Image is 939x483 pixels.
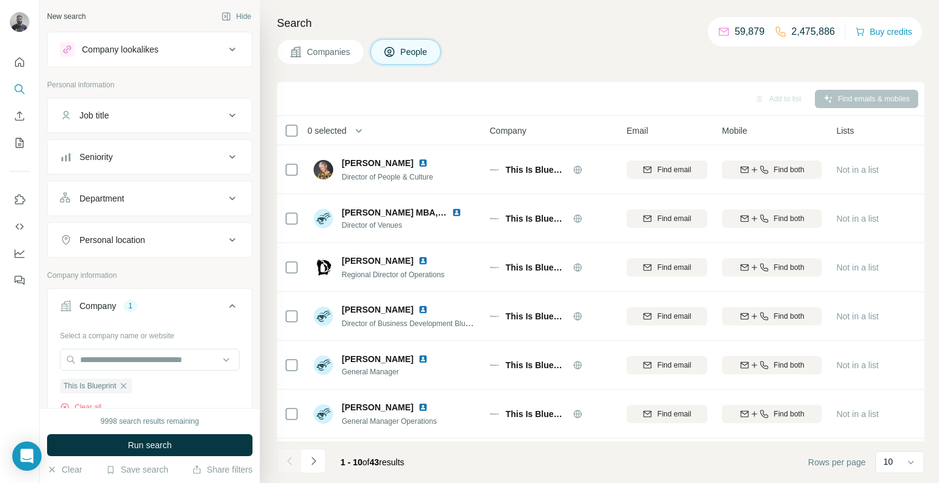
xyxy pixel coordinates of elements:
div: Personal location [79,234,145,246]
button: Enrich CSV [10,105,29,127]
img: Avatar [10,12,29,32]
span: Find both [774,164,805,175]
span: Mobile [722,125,747,137]
span: Not in a list [836,360,878,370]
button: Navigate to next page [301,449,326,473]
p: Company information [47,270,252,281]
img: Logo of This Is Blueprint [490,263,499,272]
span: Not in a list [836,214,878,223]
button: Use Surfe on LinkedIn [10,189,29,211]
img: Avatar [314,258,333,277]
button: Find both [722,307,822,325]
span: Find email [657,311,691,322]
img: Logo of This Is Blueprint [490,409,499,419]
span: Not in a list [836,165,878,175]
img: LinkedIn logo [418,402,428,412]
button: Company1 [48,291,252,325]
button: Find both [722,356,822,374]
span: This Is Blueprint [506,359,567,371]
div: Seniority [79,151,112,163]
span: Not in a list [836,409,878,419]
span: This Is Blueprint [64,380,116,391]
span: Director of Venues [342,220,476,231]
span: General Manager [342,366,443,377]
span: Find email [657,262,691,273]
div: Company [79,300,116,312]
span: of [363,457,370,467]
img: Avatar [314,160,333,180]
div: Open Intercom Messenger [12,441,42,471]
button: Find email [627,307,707,325]
span: Regional Director of Operations [342,271,444,279]
span: [PERSON_NAME] [342,303,413,316]
p: 10 [883,456,893,468]
span: Find both [774,213,805,224]
span: Find both [774,360,805,371]
span: Find email [657,213,691,224]
span: Not in a list [836,263,878,272]
span: Rows per page [808,456,866,468]
span: [PERSON_NAME] [342,353,413,365]
span: Company [490,125,526,137]
span: General Manager Operations [342,417,436,426]
button: Buy credits [855,23,912,40]
span: Email [627,125,648,137]
button: Find email [627,209,707,228]
button: Find email [627,258,707,277]
span: Find both [774,262,805,273]
span: Run search [128,439,172,451]
span: [PERSON_NAME] [342,401,413,413]
img: Avatar [314,355,333,375]
span: This Is Blueprint [506,261,567,274]
div: Job title [79,109,109,122]
span: Not in a list [836,311,878,321]
button: Department [48,184,252,213]
span: [PERSON_NAME] [342,255,413,267]
button: Find both [722,258,822,277]
button: Share filters [192,463,252,476]
button: Find both [722,405,822,423]
img: Avatar [314,404,333,424]
span: Lists [836,125,854,137]
button: Find email [627,161,707,179]
span: 43 [370,457,380,467]
span: This Is Blueprint [506,310,567,322]
span: Find email [657,409,691,419]
div: 1 [123,300,138,311]
button: Dashboard [10,242,29,264]
span: [PERSON_NAME] [342,157,413,169]
span: Find email [657,360,691,371]
span: This Is Blueprint [506,164,567,176]
button: Clear [47,463,82,476]
span: Companies [307,46,352,58]
span: 1 - 10 [341,457,363,467]
img: Avatar [314,307,333,326]
img: Logo of This Is Blueprint [490,214,499,223]
img: LinkedIn logo [452,208,462,217]
button: Clear all [60,402,101,413]
button: Find email [627,405,707,423]
div: Company lookalikes [82,43,158,56]
span: This Is Blueprint [506,408,567,420]
span: results [341,457,404,467]
img: Logo of This Is Blueprint [490,311,499,321]
p: 59,879 [735,24,765,39]
img: Logo of This Is Blueprint [490,165,499,175]
span: Find both [774,409,805,419]
img: LinkedIn logo [418,354,428,364]
button: My lists [10,132,29,154]
span: Find email [657,164,691,175]
button: Seniority [48,142,252,172]
h4: Search [277,15,924,32]
img: Avatar [314,209,333,228]
div: 9998 search results remaining [101,416,199,427]
button: Search [10,78,29,100]
button: Find both [722,161,822,179]
div: Select a company name or website [60,325,240,341]
button: Job title [48,101,252,130]
span: 0 selected [307,125,347,137]
button: Save search [106,463,168,476]
p: Personal information [47,79,252,90]
img: LinkedIn logo [418,158,428,168]
button: Find both [722,209,822,228]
